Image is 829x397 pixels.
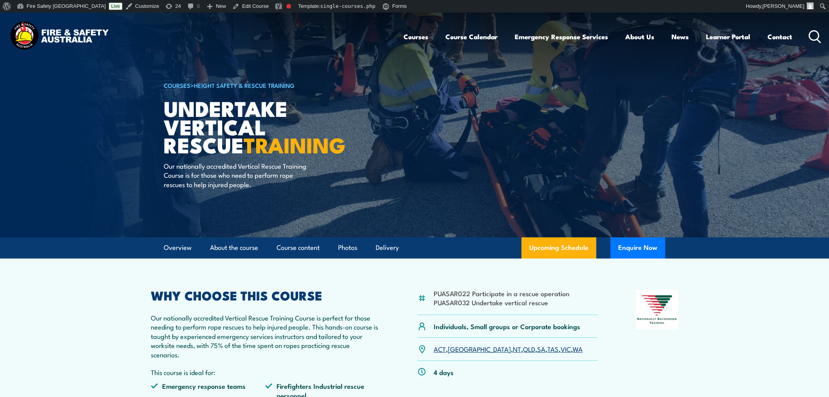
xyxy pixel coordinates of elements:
[376,237,399,258] a: Delivery
[210,237,258,258] a: About the course
[151,313,380,359] p: Our nationally accredited Vertical Rescue Training Course is perfect for those needing to perform...
[521,237,596,259] a: Upcoming Schedule
[515,26,608,47] a: Emergency Response Services
[164,99,357,154] h1: Undertake Vertical Rescue
[164,80,357,90] h6: >
[573,344,583,353] a: WA
[448,344,511,353] a: [GEOGRAPHIC_DATA]
[434,322,580,331] p: Individuals, Small groups or Corporate bookings
[338,237,357,258] a: Photos
[164,237,192,258] a: Overview
[434,368,454,377] p: 4 days
[762,3,804,9] span: [PERSON_NAME]
[537,344,545,353] a: SA
[434,344,583,353] p: , , , , , , ,
[277,237,320,258] a: Course content
[194,81,295,89] a: Height Safety & Rescue Training
[672,26,689,47] a: News
[767,26,792,47] a: Contact
[434,298,569,307] li: PUASAR032 Undertake vertical rescue
[434,344,446,353] a: ACT
[561,344,571,353] a: VIC
[109,3,122,10] a: Live
[523,344,535,353] a: QLD
[706,26,750,47] a: Learner Portal
[636,290,678,330] img: Nationally Recognised Training logo.
[434,289,569,298] li: PUASAR022 Participate in a rescue operation
[404,26,428,47] a: Courses
[547,344,559,353] a: TAS
[445,26,498,47] a: Course Calendar
[625,26,654,47] a: About Us
[151,290,380,300] h2: WHY CHOOSE THIS COURSE
[244,128,346,160] strong: TRAINING
[164,81,190,89] a: COURSES
[286,4,291,9] div: Focus keyphrase not set
[610,237,665,259] button: Enquire Now
[320,3,375,9] span: single-courses.php
[164,161,307,189] p: Our nationally accredited Vertical Rescue Training Course is for those who need to perform rope r...
[151,368,380,377] p: This course is ideal for:
[513,344,521,353] a: NT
